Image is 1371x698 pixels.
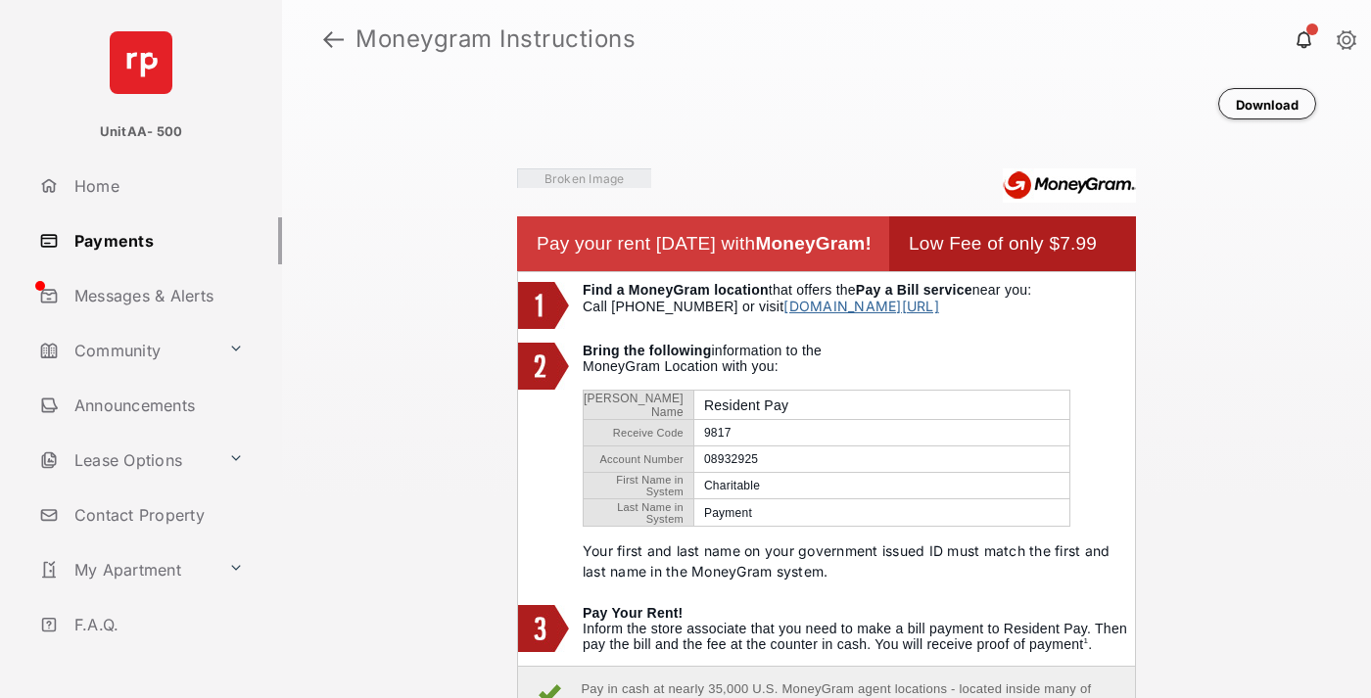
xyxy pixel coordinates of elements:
a: Contact Property [31,491,282,538]
p: Your first and last name on your government issued ID must match the first and last name in the M... [583,540,1135,582]
td: 9817 [693,420,1069,446]
img: 3 [518,605,569,652]
td: [PERSON_NAME] Name [584,391,693,420]
b: Find a MoneyGram location [583,282,769,298]
td: Pay your rent [DATE] with [537,216,889,271]
a: Payments [31,217,282,264]
td: Payment [693,499,1069,526]
td: 08932925 [693,446,1069,473]
button: Download [1218,88,1316,119]
a: Announcements [31,382,282,429]
img: Moneygram [1003,168,1136,203]
a: F.A.Q. [31,601,282,648]
a: Messages & Alerts [31,272,282,319]
img: 2 [518,343,569,390]
a: My Apartment [31,546,220,593]
td: that offers the near you: Call [PHONE_NUMBER] or visit [583,282,1135,333]
td: First Name in System [584,473,693,499]
a: Home [31,163,282,209]
td: information to the MoneyGram Location with you: [583,343,1135,595]
sup: 1 [1083,636,1088,645]
img: svg+xml;base64,PHN2ZyB4bWxucz0iaHR0cDovL3d3dy53My5vcmcvMjAwMC9zdmciIHdpZHRoPSI2NCIgaGVpZ2h0PSI2NC... [110,31,172,94]
td: Resident Pay [693,391,1069,420]
b: Pay Your Rent! [583,605,684,621]
td: Account Number [584,446,693,473]
strong: Moneygram Instructions [355,27,636,51]
a: [DOMAIN_NAME][URL] [783,298,938,314]
p: UnitAA- 500 [100,122,183,142]
b: MoneyGram! [755,233,872,254]
td: Charitable [693,473,1069,499]
b: Bring the following [583,343,711,358]
img: Vaibhav Square [517,168,651,188]
img: 1 [518,282,569,329]
td: Last Name in System [584,499,693,526]
td: Receive Code [584,420,693,446]
b: Pay a Bill service [856,282,972,298]
td: Inform the store associate that you need to make a bill payment to Resident Pay. Then pay the bil... [583,605,1135,656]
td: Low Fee of only $7.99 [909,216,1116,271]
a: Lease Options [31,437,220,484]
a: Community [31,327,220,374]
